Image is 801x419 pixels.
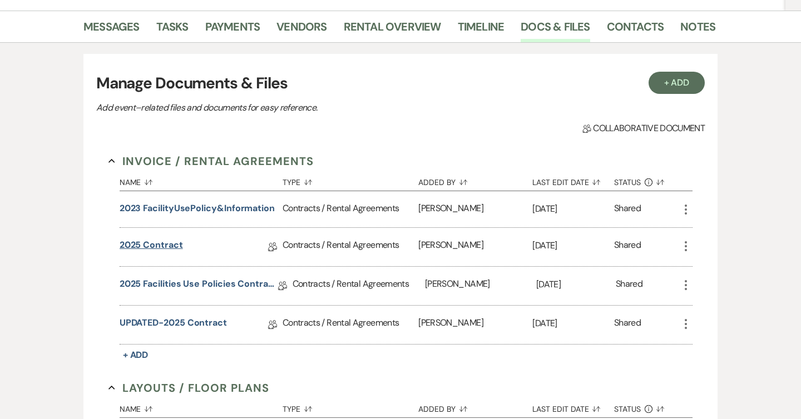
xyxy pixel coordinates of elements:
[418,228,532,266] div: [PERSON_NAME]
[293,267,425,305] div: Contracts / Rental Agreements
[521,18,590,42] a: Docs & Files
[120,316,227,333] a: UPDATED-2025 Contract
[418,306,532,344] div: [PERSON_NAME]
[532,238,614,253] p: [DATE]
[418,191,532,227] div: [PERSON_NAME]
[108,153,314,169] button: Invoice / Rental Agreements
[614,169,679,191] button: Status
[276,18,327,42] a: Vendors
[614,202,641,217] div: Shared
[607,18,664,42] a: Contacts
[614,316,641,333] div: Shared
[458,18,505,42] a: Timeline
[536,277,616,292] p: [DATE]
[344,18,441,42] a: Rental Overview
[532,202,614,216] p: [DATE]
[616,277,642,295] div: Shared
[649,72,705,94] button: + Add
[120,396,283,417] button: Name
[614,405,641,413] span: Status
[582,122,705,135] span: Collaborative document
[614,396,679,417] button: Status
[96,101,486,115] p: Add event–related files and documents for easy reference.
[614,178,641,186] span: Status
[614,238,641,256] div: Shared
[532,316,614,331] p: [DATE]
[680,18,715,42] a: Notes
[83,18,140,42] a: Messages
[205,18,260,42] a: Payments
[283,191,418,227] div: Contracts / Rental Agreements
[425,267,536,305] div: [PERSON_NAME]
[108,380,269,396] button: Layouts / Floor Plans
[532,169,614,191] button: Last Edit Date
[283,306,418,344] div: Contracts / Rental Agreements
[123,349,149,361] span: + Add
[418,396,532,417] button: Added By
[532,396,614,417] button: Last Edit Date
[120,277,278,295] a: 2025 Facilities Use Policies Contract and Information
[120,169,283,191] button: Name
[120,347,152,363] button: + Add
[120,202,275,215] button: 2023 FacilityUsePolicy&Information
[156,18,189,42] a: Tasks
[283,169,418,191] button: Type
[283,228,418,266] div: Contracts / Rental Agreements
[283,396,418,417] button: Type
[418,169,532,191] button: Added By
[96,72,705,95] h3: Manage Documents & Files
[120,238,183,256] a: 2025 Contract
